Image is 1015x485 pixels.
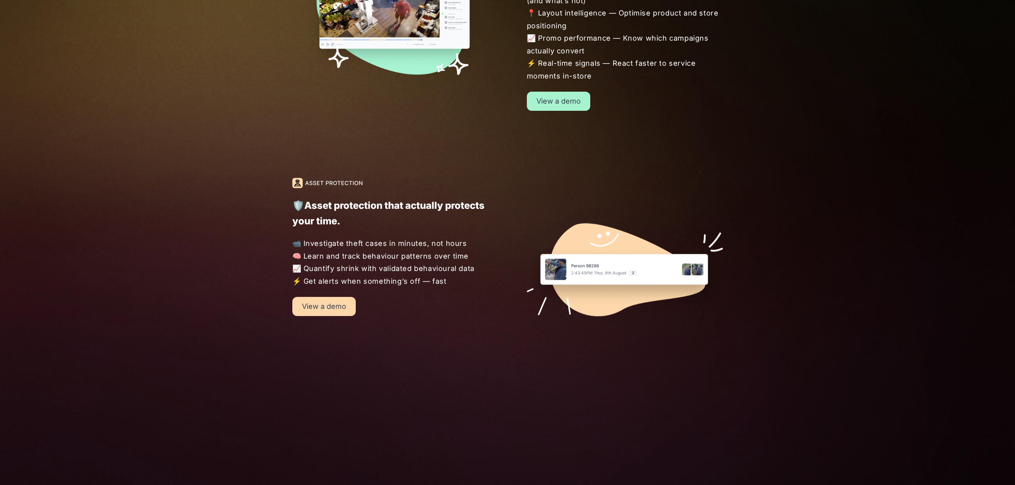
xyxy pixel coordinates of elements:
a: View a demo [527,92,590,111]
span: 📹 Investigate theft cases in minutes, not hours 🧠 Learn and track behaviour patterns over time 📈 ... [292,237,489,287]
a: View a demo [292,297,356,316]
p: 🛡️Asset protection that actually protects your time. [292,198,489,229]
